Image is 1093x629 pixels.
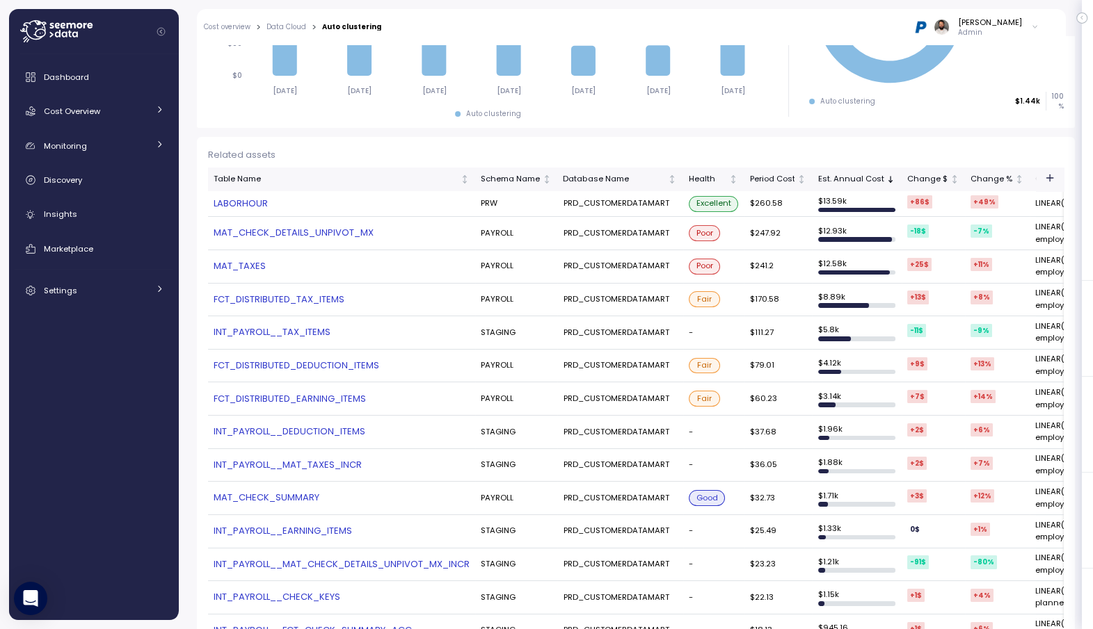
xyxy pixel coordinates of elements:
img: 68b03c81eca7ebbb46a2a292.PNG [914,19,928,34]
div: Good [689,490,726,506]
div: -18 $ [907,224,929,238]
div: Not sorted [950,174,959,184]
div: Fair [689,291,721,307]
td: PRD_CUSTOMERDATAMART [557,350,683,383]
div: Open Intercom Messenger [14,582,47,615]
a: LABORHOUR [214,197,470,211]
td: $ 1.96k [812,416,901,449]
div: Not sorted [1014,174,1024,184]
div: +8 % [971,291,993,304]
div: Fair [689,391,721,407]
a: MAT_CHECK_DETAILS_UNPIVOT_MX [214,226,470,240]
td: PAYROLL [475,284,557,317]
a: MAT_TAXES [214,259,470,273]
td: PRD_CUSTOMERDATAMART [557,250,683,284]
td: $25.49 [744,515,812,548]
p: 100 % [1046,92,1063,111]
td: PRD_CUSTOMERDATAMART [557,548,683,582]
td: $111.27 [744,316,812,350]
th: Change %Not sorted [965,168,1030,191]
div: Auto clustering [466,109,521,119]
p: $1.44k [1015,97,1040,106]
td: $ 1.71k [812,482,901,515]
tspan: [DATE] [721,86,745,95]
div: Auto clustering [820,97,875,106]
a: INT_PAYROLL__MAT_CHECK_DETAILS_UNPIVOT_MX_INCR [214,557,470,571]
th: Est. Annual CostSorted descending [812,168,901,191]
td: PRD_CUSTOMERDATAMART [557,382,683,416]
th: HealthNot sorted [683,168,744,191]
span: Settings [44,285,77,296]
div: [PERSON_NAME] [958,17,1022,28]
div: Poor [689,259,721,275]
div: Change $ [907,173,948,186]
div: +14 % [971,390,996,403]
div: +1 $ [907,589,925,602]
td: - [683,416,744,449]
div: +25 $ [907,258,932,271]
td: $ 8.89k [812,284,901,317]
td: PRD_CUSTOMERDATAMART [557,581,683,614]
th: Table NameNot sorted [208,168,475,191]
td: STAGING [475,449,557,482]
td: PRD_CUSTOMERDATAMART [557,316,683,350]
td: PRD_CUSTOMERDATAMART [557,482,683,515]
td: PRD_CUSTOMERDATAMART [557,217,683,250]
td: $ 5.8k [812,316,901,350]
td: PRD_CUSTOMERDATAMART [557,191,683,217]
div: +2 $ [907,457,927,470]
span: Insights [44,209,77,220]
div: +2 $ [907,423,927,436]
div: Auto clustering [322,24,381,31]
a: FCT_DISTRIBUTED_DEDUCTION_ITEMS [214,359,470,373]
tspan: [DATE] [422,86,446,95]
p: Admin [958,28,1022,38]
div: +7 $ [907,390,927,403]
td: $ 1.33k [812,515,901,548]
td: PAYROLL [475,217,557,250]
div: Not sorted [728,174,738,184]
button: Collapse navigation [152,26,170,37]
td: PRD_CUSTOMERDATAMART [557,416,683,449]
div: -80 % [971,555,997,569]
tspan: [DATE] [273,86,297,95]
a: INT_PAYROLL__CHECK_KEYS [214,590,470,604]
td: $ 4.12k [812,350,901,383]
div: > [312,23,317,32]
td: STAGING [475,316,557,350]
a: Cost Overview [15,97,173,125]
td: $ 12.58k [812,250,901,284]
div: +11 % [971,258,992,271]
td: $22.13 [744,581,812,614]
td: - [683,548,744,582]
div: Period Cost [749,173,795,186]
td: $ 13.59k [812,191,901,217]
div: Not sorted [460,174,470,184]
td: PAYROLL [475,482,557,515]
span: Marketplace [44,243,93,254]
td: $ 1.88k [812,449,901,482]
div: +7 % [971,457,993,470]
td: - [683,515,744,548]
a: Marketplace [15,235,173,263]
td: - [683,581,744,614]
span: Discovery [44,174,82,186]
a: Settings [15,277,173,304]
div: Sorted descending [886,174,895,184]
div: +1 % [971,523,990,536]
a: Insights [15,201,173,229]
a: INT_PAYROLL__TAX_ITEMS [214,325,470,339]
tspan: [DATE] [646,86,670,95]
img: ACg8ocLskjvUhBDgxtSFCRx4ztb74ewwa1VrVEuDBD_Ho1mrTsQB-QE=s96-c [934,19,949,34]
td: - [683,449,744,482]
div: Est. Annual Cost [818,173,884,186]
a: Dashboard [15,63,173,91]
div: Not sorted [542,174,552,184]
td: - [683,316,744,350]
td: PRD_CUSTOMERDATAMART [557,515,683,548]
td: $ 1.15k [812,581,901,614]
td: PRW [475,191,557,217]
tspan: [DATE] [347,86,372,95]
td: STAGING [475,548,557,582]
td: $241.2 [744,250,812,284]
